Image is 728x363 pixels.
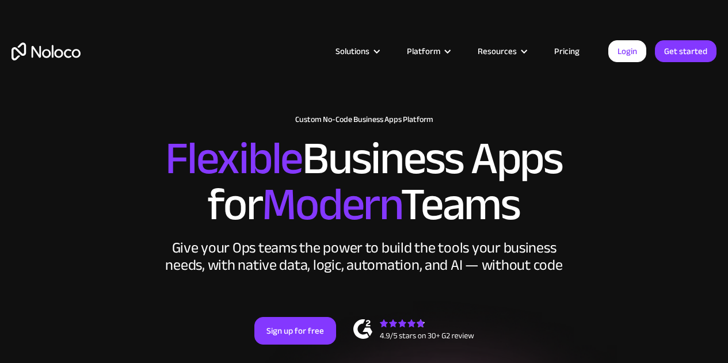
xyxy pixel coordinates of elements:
a: Sign up for free [254,317,336,345]
div: Resources [463,44,540,59]
h2: Business Apps for Teams [12,136,716,228]
span: Modern [262,162,401,247]
a: home [12,43,81,60]
div: Resources [478,44,517,59]
div: Give your Ops teams the power to build the tools your business needs, with native data, logic, au... [163,239,566,274]
span: Flexible [165,116,302,201]
div: Platform [407,44,440,59]
a: Pricing [540,44,594,59]
a: Get started [655,40,716,62]
div: Solutions [336,44,369,59]
div: Solutions [321,44,392,59]
h1: Custom No-Code Business Apps Platform [12,115,716,124]
div: Platform [392,44,463,59]
a: Login [608,40,646,62]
